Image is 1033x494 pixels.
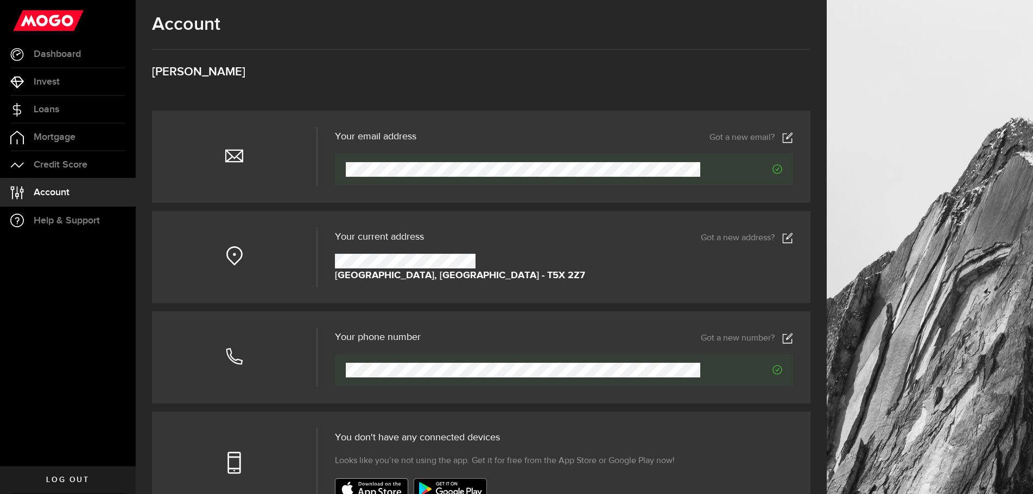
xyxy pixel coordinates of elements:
[335,332,421,342] h3: Your phone number
[9,4,41,37] button: Open LiveChat chat widget
[700,365,782,375] span: Verified
[335,454,675,467] span: Looks like you’re not using the app. Get it for free from the App Store or Google Play now!
[701,233,793,243] a: Got a new address?
[701,333,793,344] a: Got a new number?
[34,160,87,170] span: Credit Score
[34,188,69,197] span: Account
[335,433,500,442] span: You don't have any connected devices
[709,132,793,143] a: Got a new email?
[152,14,810,35] h1: Account
[34,49,81,59] span: Dashboard
[335,132,416,142] h3: Your email address
[34,77,60,87] span: Invest
[34,105,59,114] span: Loans
[34,132,75,142] span: Mortgage
[335,268,585,283] strong: [GEOGRAPHIC_DATA], [GEOGRAPHIC_DATA] - T5X 2Z7
[335,232,424,242] span: Your current address
[152,66,810,78] h3: [PERSON_NAME]
[34,216,100,226] span: Help & Support
[46,476,89,484] span: Log out
[700,164,782,174] span: Verified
